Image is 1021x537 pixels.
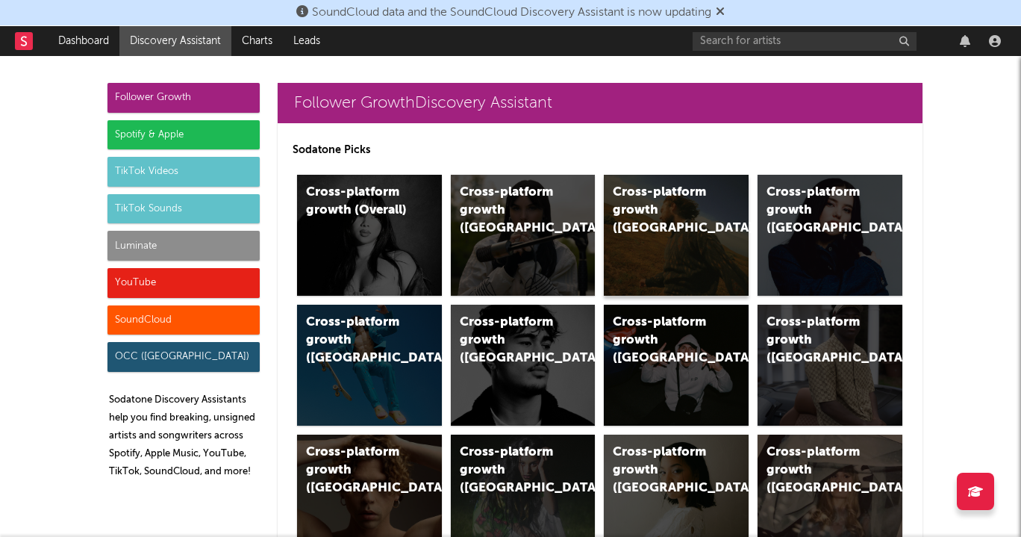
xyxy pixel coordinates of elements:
[107,157,260,187] div: TikTok Videos
[613,184,714,238] div: Cross-platform growth ([GEOGRAPHIC_DATA])
[306,444,408,497] div: Cross-platform growth ([GEOGRAPHIC_DATA])
[107,268,260,298] div: YouTube
[306,314,408,367] div: Cross-platform growth ([GEOGRAPHIC_DATA])
[297,175,442,296] a: Cross-platform growth (Overall)
[293,141,908,159] p: Sodatone Picks
[109,391,260,481] p: Sodatone Discovery Assistants help you find breaking, unsigned artists and songwriters across Spo...
[278,83,922,123] a: Follower GrowthDiscovery Assistant
[306,184,408,220] div: Cross-platform growth (Overall)
[451,175,596,296] a: Cross-platform growth ([GEOGRAPHIC_DATA])
[693,32,917,51] input: Search for artists
[758,175,902,296] a: Cross-platform growth ([GEOGRAPHIC_DATA])
[231,26,283,56] a: Charts
[107,194,260,224] div: TikTok Sounds
[451,305,596,426] a: Cross-platform growth ([GEOGRAPHIC_DATA])
[107,305,260,335] div: SoundCloud
[48,26,119,56] a: Dashboard
[758,305,902,426] a: Cross-platform growth ([GEOGRAPHIC_DATA])
[766,314,868,367] div: Cross-platform growth ([GEOGRAPHIC_DATA])
[604,305,749,426] a: Cross-platform growth ([GEOGRAPHIC_DATA]/GSA)
[613,314,714,367] div: Cross-platform growth ([GEOGRAPHIC_DATA]/GSA)
[766,184,868,238] div: Cross-platform growth ([GEOGRAPHIC_DATA])
[766,444,868,497] div: Cross-platform growth ([GEOGRAPHIC_DATA])
[312,7,711,19] span: SoundCloud data and the SoundCloud Discovery Assistant is now updating
[107,120,260,150] div: Spotify & Apple
[716,7,725,19] span: Dismiss
[297,305,442,426] a: Cross-platform growth ([GEOGRAPHIC_DATA])
[107,83,260,113] div: Follower Growth
[107,231,260,261] div: Luminate
[119,26,231,56] a: Discovery Assistant
[107,342,260,372] div: OCC ([GEOGRAPHIC_DATA])
[283,26,331,56] a: Leads
[460,314,561,367] div: Cross-platform growth ([GEOGRAPHIC_DATA])
[604,175,749,296] a: Cross-platform growth ([GEOGRAPHIC_DATA])
[460,444,561,497] div: Cross-platform growth ([GEOGRAPHIC_DATA])
[460,184,561,238] div: Cross-platform growth ([GEOGRAPHIC_DATA])
[613,444,714,497] div: Cross-platform growth ([GEOGRAPHIC_DATA])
